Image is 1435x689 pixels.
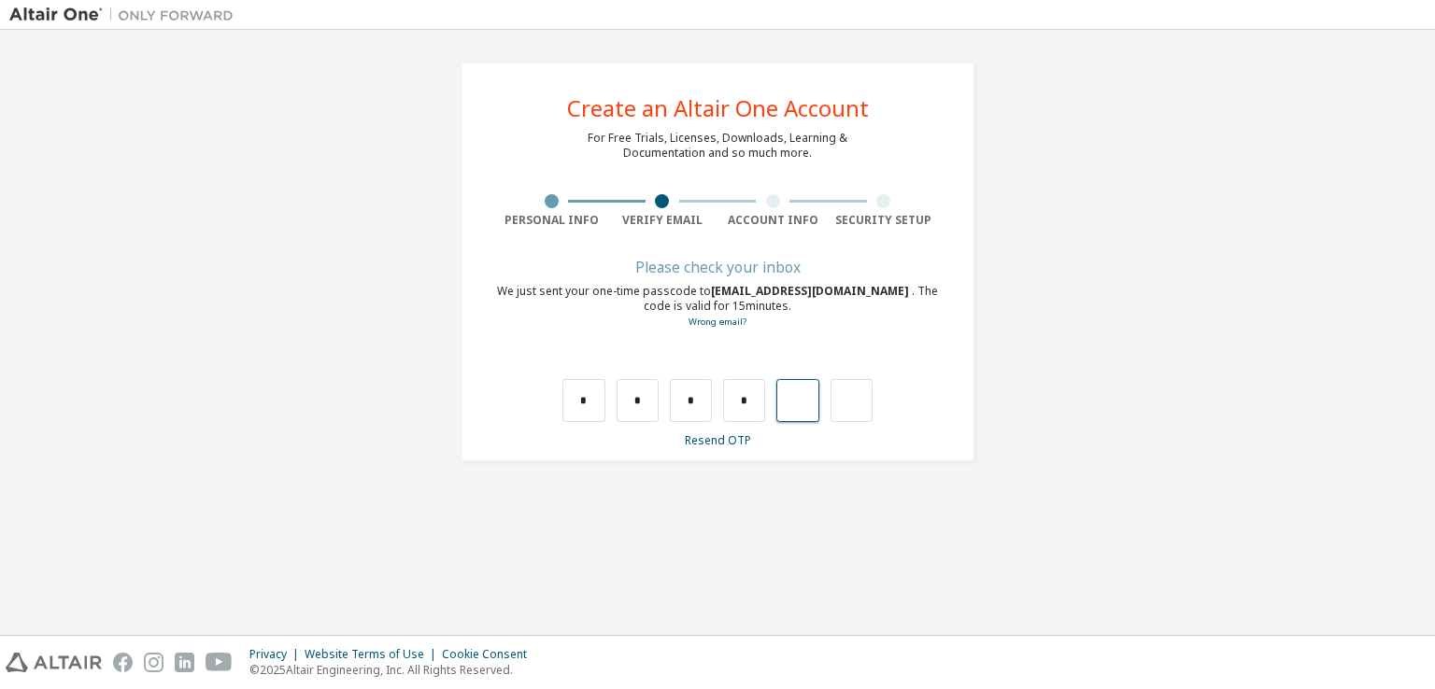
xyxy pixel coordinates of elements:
[496,261,939,273] div: Please check your inbox
[829,213,940,228] div: Security Setup
[9,6,243,24] img: Altair One
[305,647,442,662] div: Website Terms of Use
[496,213,607,228] div: Personal Info
[685,432,751,448] a: Resend OTP
[689,316,746,328] a: Go back to the registration form
[6,653,102,672] img: altair_logo.svg
[442,647,538,662] div: Cookie Consent
[607,213,718,228] div: Verify Email
[717,213,829,228] div: Account Info
[567,97,869,120] div: Create an Altair One Account
[711,283,912,299] span: [EMAIL_ADDRESS][DOMAIN_NAME]
[249,662,538,678] p: © 2025 Altair Engineering, Inc. All Rights Reserved.
[206,653,233,672] img: youtube.svg
[144,653,163,672] img: instagram.svg
[113,653,133,672] img: facebook.svg
[175,653,194,672] img: linkedin.svg
[249,647,305,662] div: Privacy
[496,284,939,330] div: We just sent your one-time passcode to . The code is valid for 15 minutes.
[588,131,847,161] div: For Free Trials, Licenses, Downloads, Learning & Documentation and so much more.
